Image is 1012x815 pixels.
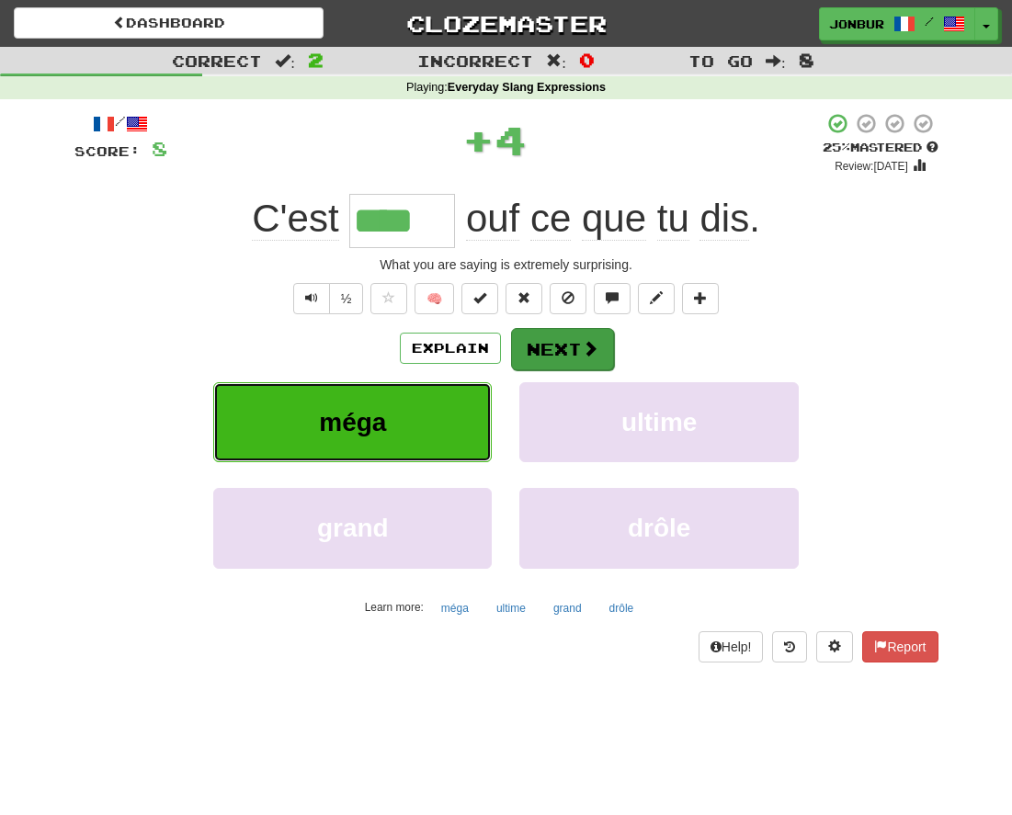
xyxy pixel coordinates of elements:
[546,53,566,69] span: :
[466,197,519,241] span: ouf
[329,283,364,314] button: ½
[766,53,786,69] span: :
[543,594,592,622] button: grand
[461,283,498,314] button: Set this sentence to 100% Mastered (alt+m)
[252,197,338,241] span: C'est
[657,197,689,241] span: tu
[486,594,536,622] button: ultime
[74,112,167,135] div: /
[511,328,614,370] button: Next
[213,382,492,462] button: méga
[14,7,324,39] a: Dashboard
[506,283,542,314] button: Reset to 0% Mastered (alt+r)
[823,140,938,156] div: Mastered
[638,283,675,314] button: Edit sentence (alt+d)
[431,594,479,622] button: méga
[417,51,533,70] span: Incorrect
[772,631,807,662] button: Round history (alt+y)
[699,197,749,241] span: dis
[829,16,884,32] span: jonbur
[317,514,389,542] span: grand
[862,631,938,662] button: Report
[579,49,595,71] span: 0
[462,112,495,167] span: +
[293,283,330,314] button: Play sentence audio (ctl+space)
[799,49,814,71] span: 8
[213,488,492,568] button: grand
[682,283,719,314] button: Add to collection (alt+a)
[275,53,295,69] span: :
[370,283,407,314] button: Favorite sentence (alt+f)
[290,283,364,314] div: Text-to-speech controls
[835,160,908,173] small: Review: [DATE]
[594,283,631,314] button: Discuss sentence (alt+u)
[495,117,527,163] span: 4
[530,197,571,241] span: ce
[365,601,424,614] small: Learn more:
[819,7,975,40] a: jonbur /
[74,143,141,159] span: Score:
[599,594,644,622] button: drôle
[519,382,798,462] button: ultime
[823,140,850,154] span: 25 %
[351,7,661,40] a: Clozemaster
[699,631,764,662] button: Help!
[455,197,760,241] span: .
[621,408,697,436] span: ultime
[400,333,501,364] button: Explain
[688,51,753,70] span: To go
[448,81,606,94] strong: Everyday Slang Expressions
[74,255,938,274] div: What you are saying is extremely surprising.
[628,514,690,542] span: drôle
[550,283,586,314] button: Ignore sentence (alt+i)
[319,408,386,436] span: méga
[308,49,324,71] span: 2
[172,51,262,70] span: Correct
[582,197,646,241] span: que
[519,488,798,568] button: drôle
[152,137,167,160] span: 8
[415,283,454,314] button: 🧠
[925,15,934,28] span: /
